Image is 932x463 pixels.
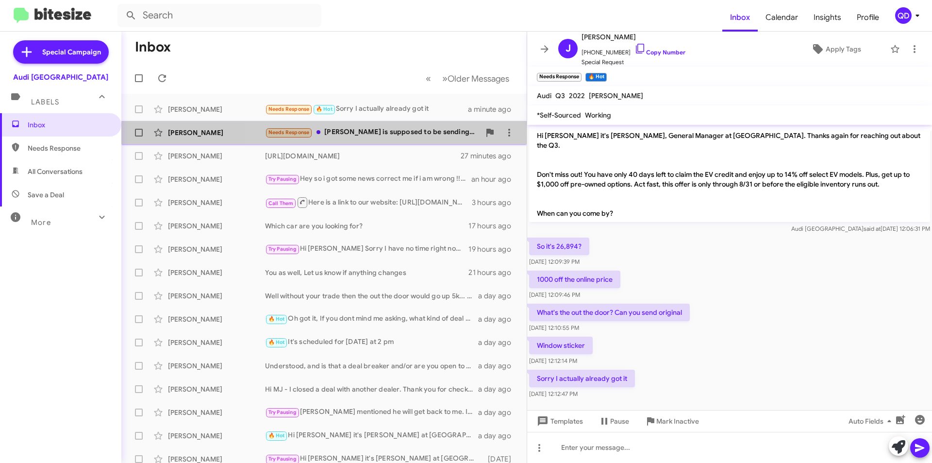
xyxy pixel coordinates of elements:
[117,4,321,27] input: Search
[168,151,265,161] div: [PERSON_NAME]
[168,408,265,417] div: [PERSON_NAME]
[537,91,551,100] span: Audi
[527,412,591,430] button: Templates
[585,111,611,120] span: Working
[265,221,468,231] div: Which car are you looking for?
[569,91,585,100] span: 2022
[265,268,468,277] div: You as well, Let us know if anything changes
[265,103,468,115] div: Sorry I actually already got it
[31,218,51,227] span: More
[168,244,265,254] div: [PERSON_NAME]
[265,337,478,348] div: It's scheduled for [DATE] at 2 pm
[265,173,471,185] div: Hey so i got some news correct me if i am wrong !! Do you give finance option to the internationa...
[864,225,881,232] span: said at
[316,106,333,112] span: 🔥 Hot
[13,72,108,82] div: Audi [GEOGRAPHIC_DATA]
[168,338,265,347] div: [PERSON_NAME]
[582,57,685,67] span: Special Request
[265,313,478,325] div: Oh got it, If you dont mind me asking, what kind of deal are you getting there? What if i match o...
[589,91,643,100] span: [PERSON_NAME]
[168,104,265,114] div: [PERSON_NAME]
[168,174,265,184] div: [PERSON_NAME]
[265,127,480,138] div: [PERSON_NAME] is supposed to be sending me a video
[168,361,265,371] div: [PERSON_NAME]
[585,73,606,82] small: 🔥 Hot
[268,106,310,112] span: Needs Response
[268,176,297,182] span: Try Pausing
[529,127,930,222] p: Hi [PERSON_NAME] it's [PERSON_NAME], General Manager at [GEOGRAPHIC_DATA]. Thanks again for reach...
[168,198,265,207] div: [PERSON_NAME]
[268,129,310,136] span: Needs Response
[722,3,758,32] a: Inbox
[426,72,431,85] span: «
[566,41,571,56] span: J
[265,361,478,371] div: Understood, and is that a deal breaker and/or are you open to other cars we have here on the lot?
[529,238,589,255] p: So it's 26,894?
[31,98,59,106] span: Labels
[436,69,515,88] button: Next
[610,412,629,430] span: Pause
[168,221,265,231] div: [PERSON_NAME]
[529,291,580,298] span: [DATE] 12:09:46 PM
[268,200,294,206] span: Call Them
[841,412,903,430] button: Auto Fields
[135,39,171,55] h1: Inbox
[535,412,583,430] span: Templates
[28,143,110,153] span: Needs Response
[887,7,921,24] button: QD
[478,291,519,301] div: a day ago
[478,314,519,324] div: a day ago
[537,111,581,120] span: *Self-Sourced
[265,407,478,418] div: [PERSON_NAME] mentioned he will get back to me. I was waiting for his call back
[478,384,519,394] div: a day ago
[468,244,519,254] div: 19 hours ago
[478,361,519,371] div: a day ago
[806,3,849,32] a: Insights
[478,338,519,347] div: a day ago
[529,390,578,397] span: [DATE] 12:12:47 PM
[420,69,515,88] nav: Page navigation example
[268,339,285,345] span: 🔥 Hot
[442,72,448,85] span: »
[529,370,635,387] p: Sorry I actually already got it
[268,316,285,322] span: 🔥 Hot
[265,430,478,441] div: Hi [PERSON_NAME] it's [PERSON_NAME] at [GEOGRAPHIC_DATA]. Don't miss out! You have only 40 days l...
[13,40,109,64] a: Special Campaign
[468,104,519,114] div: a minute ago
[758,3,806,32] a: Calendar
[42,47,101,57] span: Special Campaign
[28,190,64,200] span: Save a Deal
[478,431,519,441] div: a day ago
[265,384,478,394] div: Hi MJ - I closed a deal with another dealer. Thank you for checking in.
[849,3,887,32] a: Profile
[472,198,519,207] div: 3 hours ago
[529,258,580,265] span: [DATE] 12:09:39 PM
[268,409,297,415] span: Try Pausing
[168,384,265,394] div: [PERSON_NAME]
[555,91,565,100] span: Q3
[461,151,519,161] div: 27 minutes ago
[168,268,265,277] div: [PERSON_NAME]
[265,243,468,255] div: Hi [PERSON_NAME] Sorry I have no time right now ,but when I have I will let you know Thank you
[265,151,461,161] div: [URL][DOMAIN_NAME]
[468,221,519,231] div: 17 hours ago
[826,40,861,58] span: Apply Tags
[265,291,478,301] div: Well without your trade then the out the door would go up 5k... Was there a number you were looki...
[420,69,437,88] button: Previous
[582,43,685,57] span: [PHONE_NUMBER]
[168,128,265,137] div: [PERSON_NAME]
[265,196,472,208] div: Here is a link to our website: [URL][DOMAIN_NAME]
[529,304,690,321] p: What's the out the door? Can you send original
[168,291,265,301] div: [PERSON_NAME]
[28,120,110,130] span: Inbox
[268,432,285,439] span: 🔥 Hot
[634,49,685,56] a: Copy Number
[268,246,297,252] span: Try Pausing
[268,456,297,462] span: Try Pausing
[529,271,620,288] p: 1000 off the online price
[448,73,509,84] span: Older Messages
